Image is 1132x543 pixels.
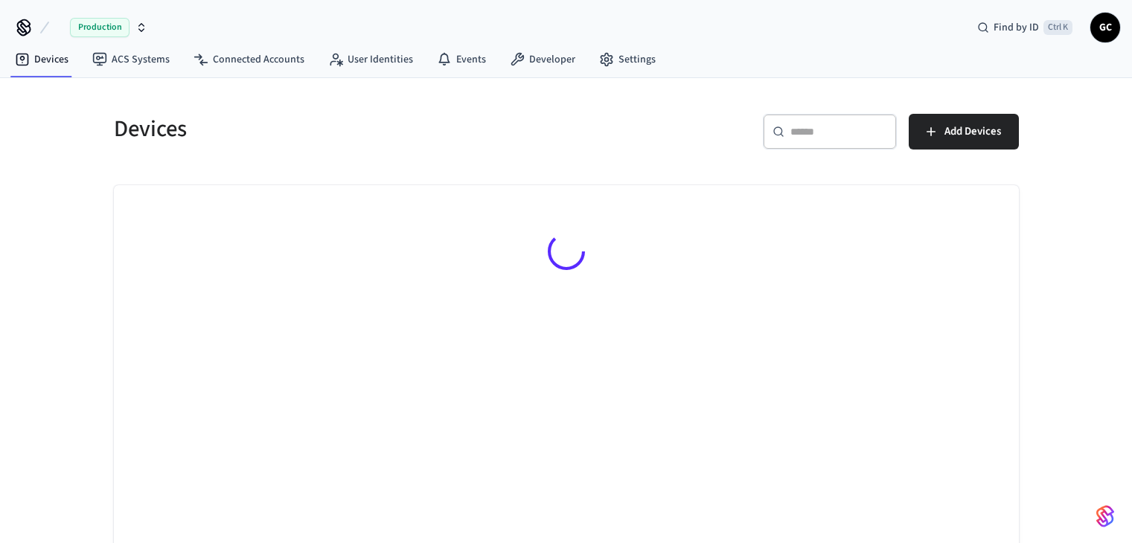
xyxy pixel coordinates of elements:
h5: Devices [114,114,557,144]
span: Ctrl K [1043,20,1072,35]
a: Connected Accounts [182,46,316,73]
a: Events [425,46,498,73]
a: Settings [587,46,668,73]
span: GC [1092,14,1119,41]
a: ACS Systems [80,46,182,73]
img: SeamLogoGradient.69752ec5.svg [1096,504,1114,528]
a: User Identities [316,46,425,73]
a: Developer [498,46,587,73]
span: Add Devices [944,122,1001,141]
span: Find by ID [994,20,1039,35]
span: Production [70,18,129,37]
button: Add Devices [909,114,1019,150]
a: Devices [3,46,80,73]
div: Find by IDCtrl K [965,14,1084,41]
button: GC [1090,13,1120,42]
